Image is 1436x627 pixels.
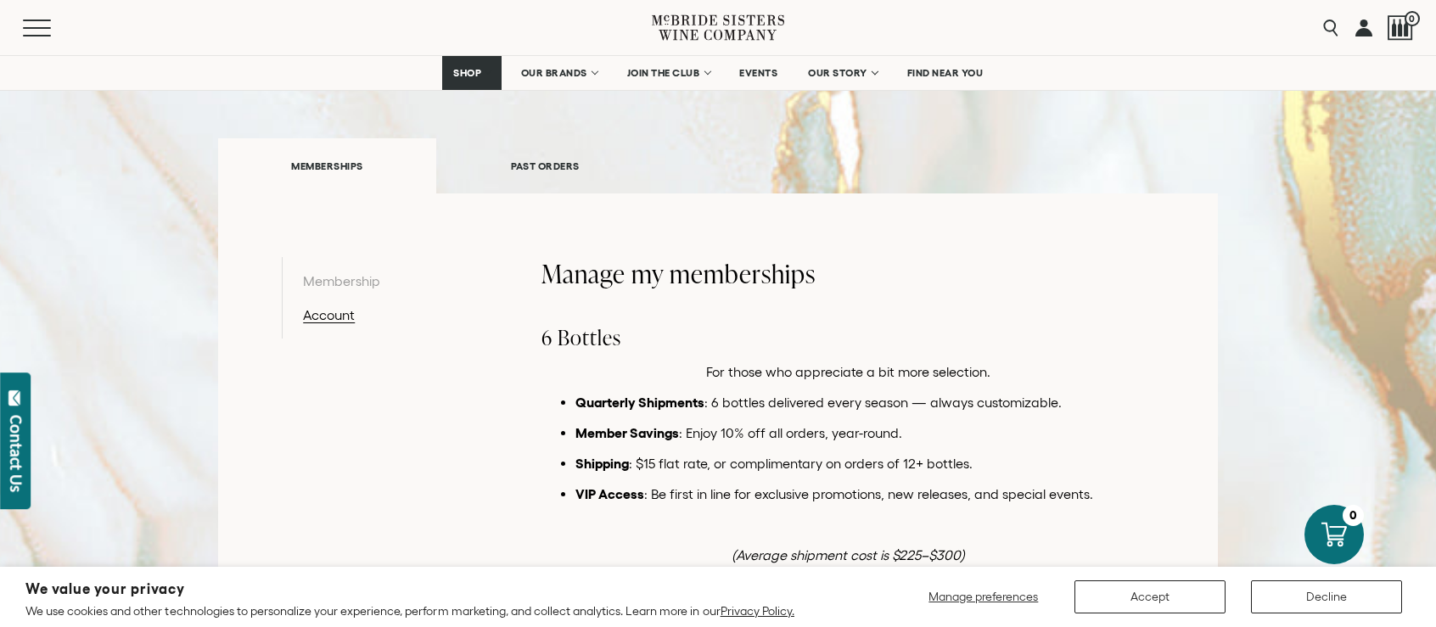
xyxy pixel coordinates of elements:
a: FIND NEAR YOU [896,56,995,90]
span: OUR BRANDS [521,67,587,79]
button: Manage preferences [918,580,1049,613]
button: Accept [1074,580,1226,613]
span: OUR STORY [808,67,867,79]
div: 0 [1343,505,1364,526]
a: OUR BRANDS [510,56,608,90]
a: JOIN THE CLUB [616,56,721,90]
span: EVENTS [739,67,777,79]
span: 0 [1405,11,1420,26]
p: We use cookies and other technologies to personalize your experience, perform marketing, and coll... [25,603,794,619]
a: OUR STORY [797,56,888,90]
span: Manage preferences [928,590,1038,603]
div: Contact Us [8,415,25,492]
span: JOIN THE CLUB [627,67,700,79]
a: SHOP [442,56,502,90]
button: Mobile Menu Trigger [23,20,84,36]
a: PAST ORDERS [436,137,654,195]
a: MEMBERSHIPS [218,138,435,193]
a: Privacy Policy. [721,604,794,618]
span: SHOP [453,67,482,79]
span: FIND NEAR YOU [907,67,984,79]
button: Decline [1251,580,1402,613]
a: EVENTS [728,56,788,90]
h2: We value your privacy [25,582,794,596]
